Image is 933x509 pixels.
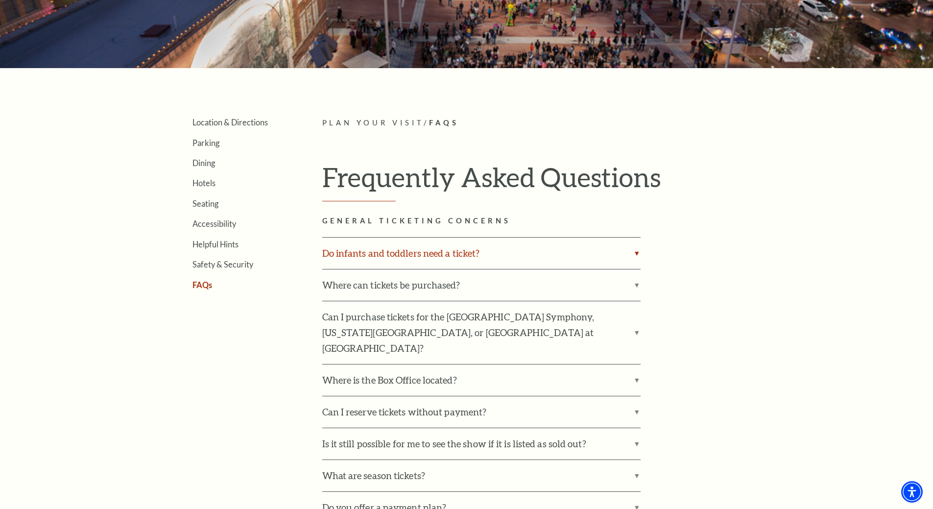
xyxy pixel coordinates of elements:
[192,240,239,249] a: Helpful Hints
[322,238,641,269] label: Do infants and toddlers need a ticket?
[192,280,212,290] a: FAQs
[322,460,641,491] label: What are season tickets?
[322,117,770,129] p: /
[192,219,236,228] a: Accessibility
[322,428,641,460] label: Is it still possible for me to see the show if it is listed as sold out?
[322,161,770,201] h1: Frequently Asked Questions
[192,158,215,168] a: Dining
[322,301,641,364] label: Can I purchase tickets for the [GEOGRAPHIC_DATA] Symphony, [US_STATE][GEOGRAPHIC_DATA], or [GEOGR...
[192,138,219,147] a: Parking
[192,118,268,127] a: Location & Directions
[192,178,215,188] a: Hotels
[429,119,459,127] span: FAQs
[322,364,641,396] label: Where is the Box Office located?
[322,396,641,428] label: Can I reserve tickets without payment?
[192,260,253,269] a: Safety & Security
[322,119,424,127] span: Plan Your Visit
[901,481,923,503] div: Accessibility Menu
[192,199,218,208] a: Seating
[322,269,641,301] label: Where can tickets be purchased?
[322,215,770,227] h2: GENERAL TICKETING CONCERNS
